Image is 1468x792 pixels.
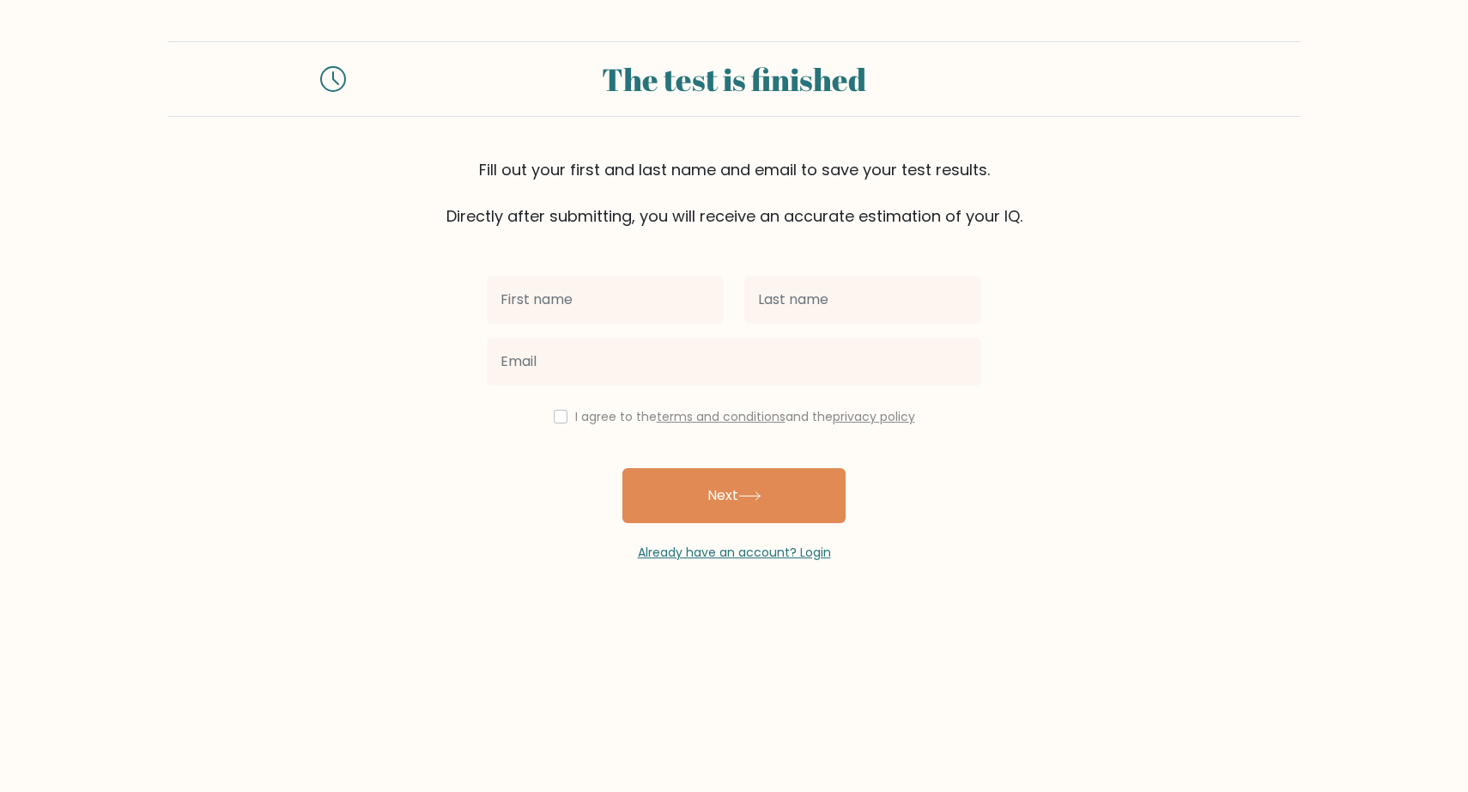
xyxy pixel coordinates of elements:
a: terms and conditions [657,408,786,425]
a: Already have an account? Login [638,544,831,561]
a: privacy policy [833,408,915,425]
input: First name [487,276,724,324]
div: The test is finished [367,56,1101,102]
input: Last name [744,276,981,324]
label: I agree to the and the [575,408,915,425]
div: Fill out your first and last name and email to save your test results. Directly after submitting,... [167,158,1301,228]
button: Next [622,468,846,523]
input: Email [487,338,981,386]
